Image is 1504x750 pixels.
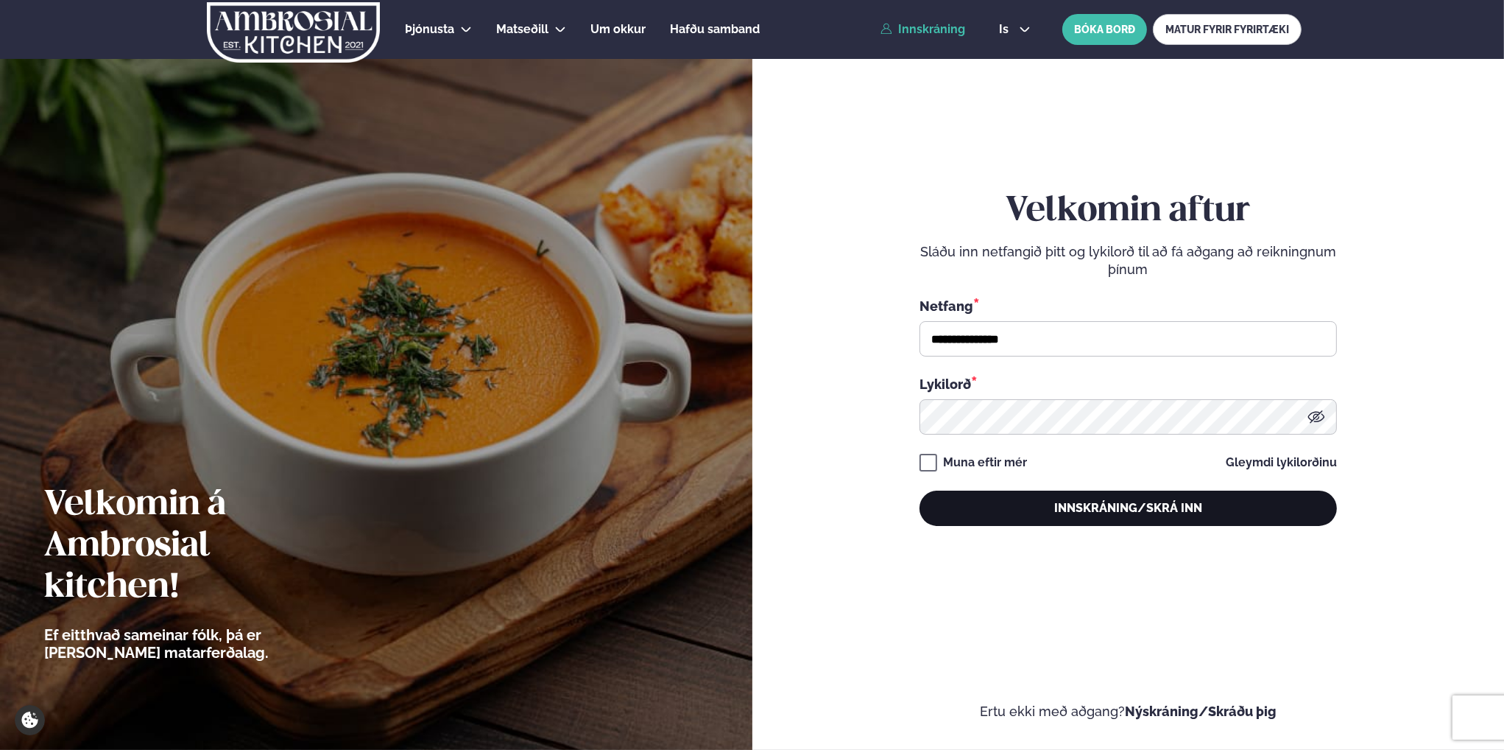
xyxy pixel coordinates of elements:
[987,24,1042,35] button: is
[919,374,1337,393] div: Lykilorð
[1153,14,1302,45] a: MATUR FYRIR FYRIRTÆKI
[405,21,454,38] a: Þjónusta
[1226,457,1337,469] a: Gleymdi lykilorðinu
[999,24,1013,35] span: is
[205,2,381,63] img: logo
[44,626,350,662] p: Ef eitthvað sameinar fólk, þá er [PERSON_NAME] matarferðalag.
[1125,704,1277,719] a: Nýskráning/Skráðu þig
[590,21,646,38] a: Um okkur
[880,23,965,36] a: Innskráning
[44,485,350,609] h2: Velkomin á Ambrosial kitchen!
[919,491,1337,526] button: Innskráning/Skrá inn
[1062,14,1147,45] button: BÓKA BORÐ
[670,22,760,36] span: Hafðu samband
[496,21,548,38] a: Matseðill
[797,703,1461,721] p: Ertu ekki með aðgang?
[405,22,454,36] span: Þjónusta
[919,243,1337,278] p: Sláðu inn netfangið þitt og lykilorð til að fá aðgang að reikningnum þínum
[496,22,548,36] span: Matseðill
[670,21,760,38] a: Hafðu samband
[919,191,1337,232] h2: Velkomin aftur
[15,705,45,735] a: Cookie settings
[590,22,646,36] span: Um okkur
[919,296,1337,315] div: Netfang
